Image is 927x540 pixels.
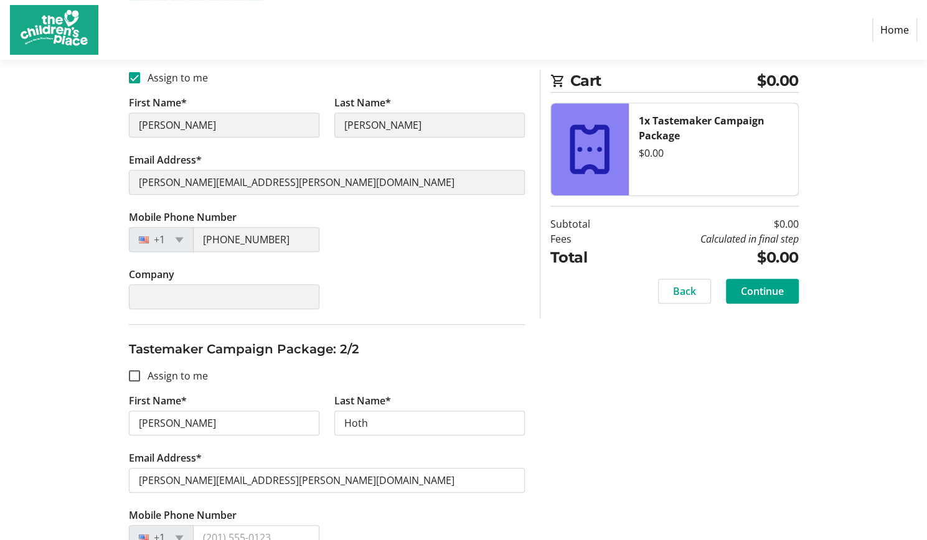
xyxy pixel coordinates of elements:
a: Home [872,18,917,42]
label: Last Name* [334,95,391,110]
input: (201) 555-0123 [193,227,319,252]
span: $0.00 [757,70,799,92]
td: $0.00 [622,246,799,269]
td: $0.00 [622,216,799,231]
label: Assign to me [140,368,208,383]
h3: Tastemaker Campaign Package: 2/2 [129,340,525,358]
label: Email Address* [129,450,202,465]
label: Last Name* [334,393,391,408]
label: Email Address* [129,152,202,167]
label: Mobile Phone Number [129,508,237,523]
label: Company [129,267,174,282]
button: Continue [726,279,799,304]
label: Mobile Phone Number [129,210,237,225]
td: Subtotal [550,216,622,231]
span: Back [673,284,696,299]
div: $0.00 [639,146,788,161]
span: Continue [741,284,784,299]
label: Assign to me [140,70,208,85]
label: First Name* [129,393,187,408]
button: Back [658,279,711,304]
span: Cart [570,70,758,92]
td: Fees [550,231,622,246]
img: The Children's Place's Logo [10,5,98,55]
strong: 1x Tastemaker Campaign Package [639,114,765,142]
td: Total [550,246,622,269]
td: Calculated in final step [622,231,799,246]
label: First Name* [129,95,187,110]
